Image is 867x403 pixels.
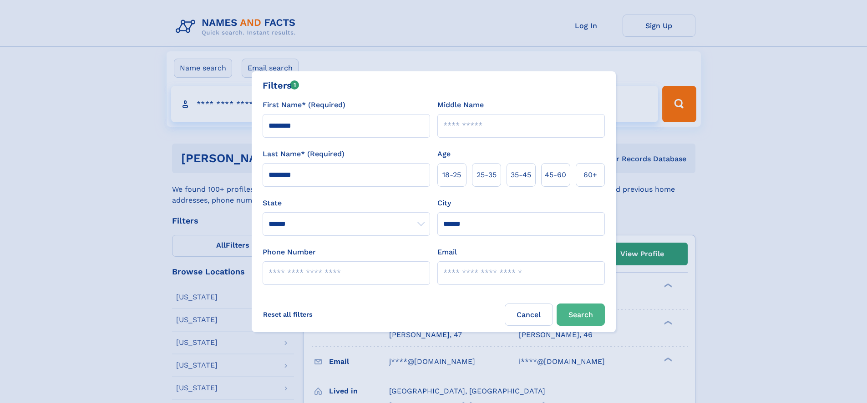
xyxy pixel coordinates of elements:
[263,100,345,110] label: First Name* (Required)
[257,303,319,325] label: Reset all filters
[437,100,484,110] label: Middle Name
[263,149,345,159] label: Last Name* (Required)
[511,169,531,180] span: 35‑45
[263,198,430,209] label: State
[545,169,566,180] span: 45‑60
[437,198,451,209] label: City
[263,79,299,92] div: Filters
[477,169,497,180] span: 25‑35
[442,169,461,180] span: 18‑25
[505,303,553,326] label: Cancel
[557,303,605,326] button: Search
[437,247,457,258] label: Email
[583,169,597,180] span: 60+
[263,247,316,258] label: Phone Number
[437,149,451,159] label: Age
